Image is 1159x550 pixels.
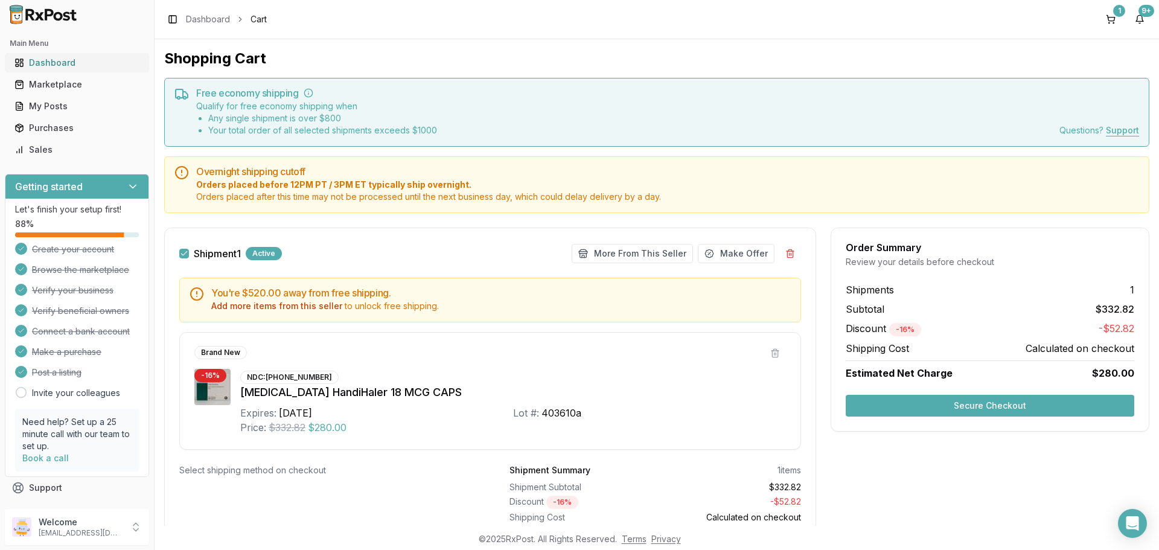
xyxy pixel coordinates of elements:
a: Invite your colleagues [32,387,120,399]
div: Select shipping method on checkout [179,464,471,476]
a: Privacy [651,534,681,544]
h5: Overnight shipping cutoff [196,167,1139,176]
a: Dashboard [10,52,144,74]
p: Let's finish your setup first! [15,203,139,216]
div: Lot #: [513,406,539,420]
p: Need help? Set up a 25 minute call with our team to set up. [22,416,132,452]
a: Book a call [22,453,69,463]
a: Dashboard [186,13,230,25]
div: - 16 % [889,323,921,336]
span: Verify beneficial owners [32,305,129,317]
button: Purchases [5,118,149,138]
button: Make Offer [698,244,774,263]
div: Brand New [194,346,247,359]
li: Your total order of all selected shipments exceeds $ 1000 [208,124,437,136]
button: Dashboard [5,53,149,72]
div: Discount [509,496,651,509]
nav: breadcrumb [186,13,267,25]
img: RxPost Logo [5,5,82,24]
span: $280.00 [1092,366,1134,380]
div: Order Summary [846,243,1134,252]
div: - 16 % [194,369,226,382]
span: Estimated Net Charge [846,367,953,379]
span: Feedback [29,504,70,516]
span: -$52.82 [1099,321,1134,336]
span: Shipments [846,283,894,297]
div: Shipment Subtotal [509,481,651,493]
p: Welcome [39,516,123,528]
a: Purchases [10,117,144,139]
p: [EMAIL_ADDRESS][DOMAIN_NAME] [39,528,123,538]
span: 88 % [15,218,34,230]
a: My Posts [10,95,144,117]
span: Orders placed after this time may not be processed until the next business day, which could delay... [196,191,1139,203]
button: Feedback [5,499,149,520]
div: My Posts [14,100,139,112]
button: Add more items from this seller [211,300,342,312]
div: 403610a [541,406,581,420]
div: Questions? [1059,124,1139,136]
div: 1 [1113,5,1125,17]
span: Connect a bank account [32,325,130,337]
div: Shipment Summary [509,464,590,476]
h3: Getting started [15,179,83,194]
li: Any single shipment is over $ 800 [208,112,437,124]
div: Purchases [14,122,139,134]
button: Support [5,477,149,499]
h5: Free economy shipping [196,88,1139,98]
div: - $52.82 [660,496,802,509]
span: $280.00 [308,420,346,435]
span: Create your account [32,243,114,255]
button: 1 [1101,10,1120,29]
span: Shipping Cost [846,341,909,356]
div: Qualify for free economy shipping when [196,100,437,136]
a: Terms [622,534,647,544]
img: Spiriva HandiHaler 18 MCG CAPS [194,369,231,405]
div: Sales [14,144,139,156]
span: Make Offer [720,248,768,260]
span: Make a purchase [32,346,101,358]
span: Cart [251,13,267,25]
a: Sales [10,139,144,161]
a: Marketplace [10,74,144,95]
div: Dashboard [14,57,139,69]
span: Orders placed before 12PM PT / 3PM ET typically ship overnight. [196,179,1139,191]
span: 1 [1130,283,1134,297]
span: Post a listing [32,366,81,379]
h5: You're $520.00 away from free shipping. [211,288,791,298]
button: My Posts [5,97,149,116]
div: - 16 % [546,496,578,509]
span: Subtotal [846,302,884,316]
div: Expires: [240,406,276,420]
div: Shipping Cost [509,511,651,523]
button: 9+ [1130,10,1149,29]
div: Calculated on checkout [660,511,802,523]
div: Price: [240,420,266,435]
h1: Shopping Cart [164,49,1149,68]
button: Sales [5,140,149,159]
span: $332.82 [1096,302,1134,316]
span: Browse the marketplace [32,264,129,276]
button: More From This Seller [572,244,693,263]
div: NDC: [PHONE_NUMBER] [240,371,339,384]
img: User avatar [12,517,31,537]
button: Marketplace [5,75,149,94]
div: Review your details before checkout [846,256,1134,268]
div: $332.82 [660,481,802,493]
label: Shipment 1 [194,249,241,258]
div: Marketplace [14,78,139,91]
span: $332.82 [269,420,305,435]
div: [MEDICAL_DATA] HandiHaler 18 MCG CAPS [240,384,786,401]
div: Open Intercom Messenger [1118,509,1147,538]
span: Discount [846,322,921,334]
h2: Main Menu [10,39,144,48]
span: Verify your business [32,284,113,296]
div: [DATE] [279,406,312,420]
span: Calculated on checkout [1026,341,1134,356]
div: to unlock free shipping. [211,300,791,312]
button: Secure Checkout [846,395,1134,417]
div: Active [246,247,282,260]
div: 9+ [1138,5,1154,17]
div: 1 items [777,464,801,476]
